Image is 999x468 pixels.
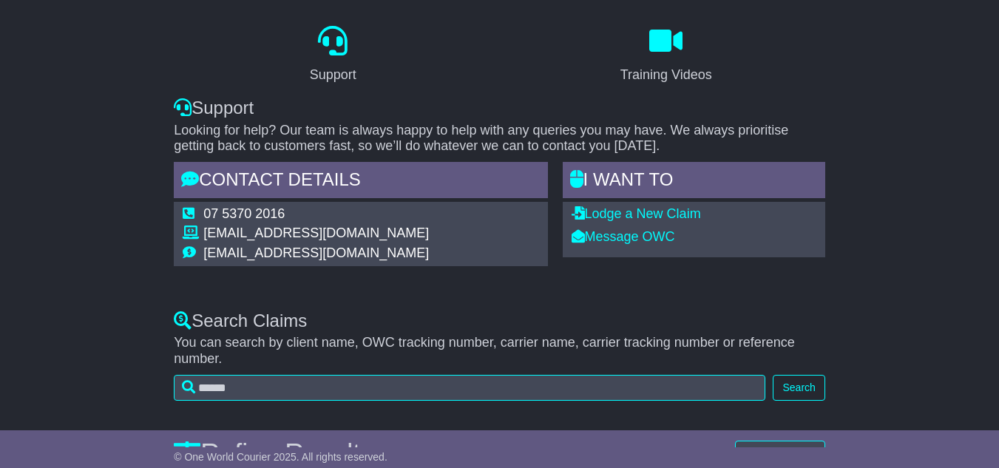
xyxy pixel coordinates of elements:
[174,335,825,367] p: You can search by client name, OWC tracking number, carrier name, carrier tracking number or refe...
[310,65,356,85] div: Support
[684,445,728,461] span: Display
[203,245,429,262] td: [EMAIL_ADDRESS][DOMAIN_NAME]
[773,375,824,401] button: Search
[203,225,429,245] td: [EMAIL_ADDRESS][DOMAIN_NAME]
[563,162,825,202] div: I WANT to
[611,21,722,90] a: Training Videos
[174,451,387,463] span: © One World Courier 2025. All rights reserved.
[203,206,429,226] td: 07 5370 2016
[620,65,712,85] div: Training Videos
[174,162,547,202] div: Contact Details
[174,311,825,332] div: Search Claims
[174,98,825,119] div: Support
[174,123,825,155] p: Looking for help? Our team is always happy to help with any queries you may have. We always prior...
[572,229,675,244] a: Message OWC
[300,21,366,90] a: Support
[572,206,701,221] a: Lodge a New Claim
